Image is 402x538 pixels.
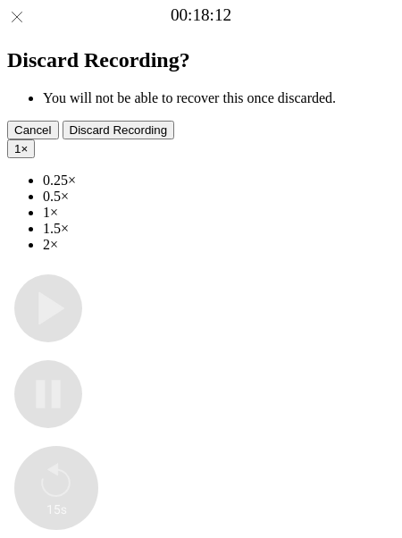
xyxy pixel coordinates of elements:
li: 0.5× [43,189,395,205]
h2: Discard Recording? [7,48,395,72]
span: 1 [14,142,21,156]
a: 00:18:12 [171,5,231,25]
li: 1× [43,205,395,221]
button: Cancel [7,121,59,139]
li: 1.5× [43,221,395,237]
button: 1× [7,139,35,158]
li: You will not be able to recover this once discarded. [43,90,395,106]
li: 0.25× [43,172,395,189]
li: 2× [43,237,395,253]
button: Discard Recording [63,121,175,139]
